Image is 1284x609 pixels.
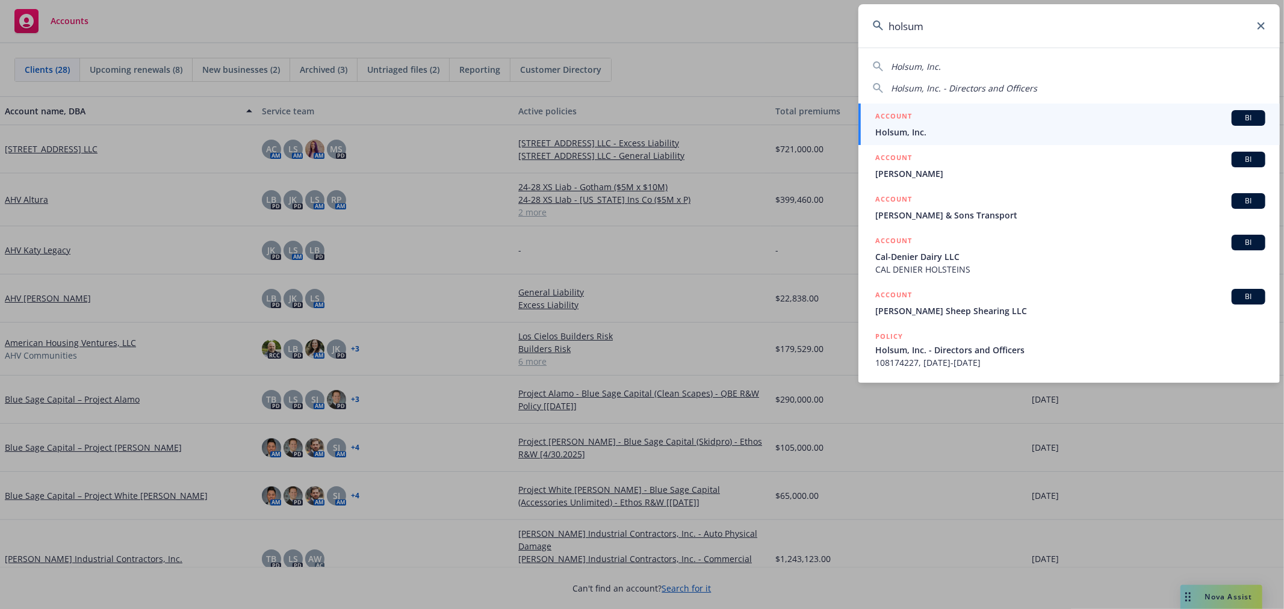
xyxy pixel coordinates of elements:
span: BI [1236,113,1261,123]
span: [PERSON_NAME] Sheep Shearing LLC [875,304,1265,317]
span: Holsum, Inc. - Directors and Officers [891,82,1037,94]
a: POLICYHolsum, Inc. - Directors and Officers108174227, [DATE]-[DATE] [858,324,1280,376]
span: 108174227, [DATE]-[DATE] [875,356,1265,369]
span: BI [1236,154,1261,165]
span: Holsum, Inc. - Directors and Officers [875,344,1265,356]
input: Search... [858,4,1280,48]
a: ACCOUNTBI[PERSON_NAME] Sheep Shearing LLC [858,282,1280,324]
a: ACCOUNTBI[PERSON_NAME] & Sons Transport [858,187,1280,228]
span: Holsum, Inc. [875,126,1265,138]
h5: ACCOUNT [875,235,912,249]
span: [PERSON_NAME] [875,167,1265,180]
span: Cal-Denier Dairy LLC [875,250,1265,263]
h5: ACCOUNT [875,110,912,125]
span: BI [1236,237,1261,248]
span: BI [1236,291,1261,302]
h5: ACCOUNT [875,289,912,303]
h5: ACCOUNT [875,193,912,208]
span: [PERSON_NAME] & Sons Transport [875,209,1265,221]
span: Holsum, Inc. [891,61,941,72]
a: ACCOUNTBI[PERSON_NAME] [858,145,1280,187]
span: CAL DENIER HOLSTEINS [875,263,1265,276]
h5: POLICY [875,330,903,342]
span: BI [1236,196,1261,206]
h5: ACCOUNT [875,152,912,166]
a: ACCOUNTBICal-Denier Dairy LLCCAL DENIER HOLSTEINS [858,228,1280,282]
a: ACCOUNTBIHolsum, Inc. [858,104,1280,145]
